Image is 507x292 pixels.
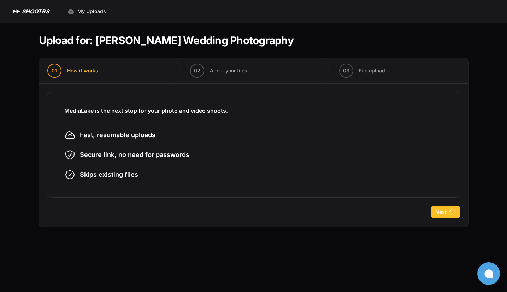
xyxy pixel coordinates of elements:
span: My Uploads [77,8,106,15]
h1: SHOOTRS [22,7,49,16]
button: Open chat window [477,262,500,285]
button: 01 How it works [39,58,107,83]
span: About your files [210,67,247,74]
span: How it works [67,67,98,74]
span: Skips existing files [80,170,138,180]
a: My Uploads [63,5,110,18]
button: Next [431,206,460,218]
button: 02 About your files [182,58,256,83]
span: Next [435,209,447,216]
span: Secure link, no need for passwords [80,150,189,160]
h3: MediaLake is the next stop for your photo and video shoots. [64,106,443,115]
img: SHOOTRS [11,7,22,16]
span: Fast, resumable uploads [80,130,155,140]
span: 03 [343,67,349,74]
a: SHOOTRS SHOOTRS [11,7,49,16]
button: 03 File upload [331,58,394,83]
h1: Upload for: [PERSON_NAME] Wedding Photography [39,34,294,47]
span: File upload [359,67,385,74]
span: 01 [52,67,57,74]
span: 02 [194,67,200,74]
